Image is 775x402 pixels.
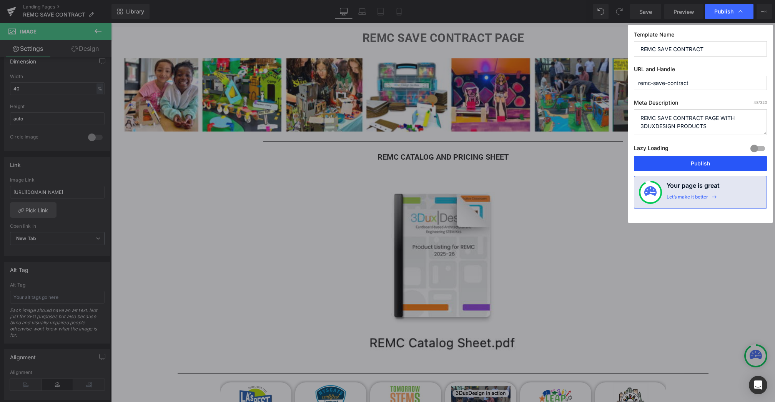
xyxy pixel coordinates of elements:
label: Meta Description [634,99,767,109]
div: Open Intercom Messenger [749,376,767,394]
span: Publish [714,8,733,15]
label: URL and Handle [634,66,767,76]
img: onboarding-status.svg [644,186,657,198]
b: REMC CATALOG AND PRICING SHEET [266,129,397,138]
b: REMC SAVE CONTRACT PAGE [251,8,413,22]
label: Lazy Loading [634,143,669,156]
span: 48 [753,100,758,105]
label: Template Name [634,31,767,41]
span: /320 [753,100,767,105]
h4: Your page is great [667,181,720,194]
div: Let’s make it better [667,194,708,204]
textarea: REMC SAVE CONTRACT PAGE WITH 3DUXDESIGN PRODUCTS [634,109,767,135]
button: Publish [634,156,767,171]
